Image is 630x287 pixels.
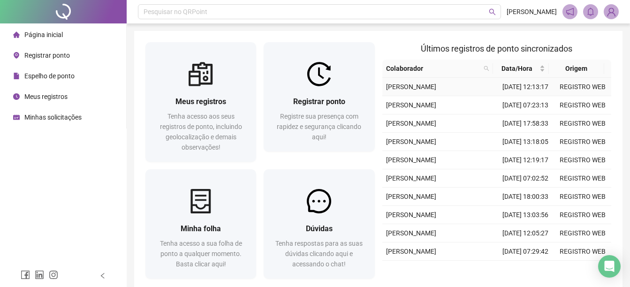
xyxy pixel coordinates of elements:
[277,113,361,141] span: Registre sua presença com rapidez e segurança clicando aqui!
[554,261,611,279] td: REGISTRO WEB
[24,72,75,80] span: Espelho de ponto
[554,188,611,206] td: REGISTRO WEB
[386,63,480,74] span: Colaborador
[13,52,20,59] span: environment
[306,224,333,233] span: Dúvidas
[497,114,554,133] td: [DATE] 17:58:33
[497,78,554,96] td: [DATE] 12:13:17
[554,169,611,188] td: REGISTRO WEB
[586,8,595,16] span: bell
[275,240,363,268] span: Tenha respostas para as suas dúvidas clicando aqui e acessando o chat!
[497,188,554,206] td: [DATE] 18:00:33
[145,169,256,279] a: Minha folhaTenha acesso a sua folha de ponto a qualquer momento. Basta clicar aqui!
[24,31,63,38] span: Página inicial
[497,224,554,242] td: [DATE] 12:05:27
[49,270,58,279] span: instagram
[160,113,242,151] span: Tenha acesso aos seus registros de ponto, incluindo geolocalização e demais observações!
[160,240,242,268] span: Tenha acesso a sua folha de ponto a qualquer momento. Basta clicar aqui!
[554,224,611,242] td: REGISTRO WEB
[554,206,611,224] td: REGISTRO WEB
[598,255,621,278] div: Open Intercom Messenger
[507,7,557,17] span: [PERSON_NAME]
[24,93,68,100] span: Meus registros
[554,151,611,169] td: REGISTRO WEB
[386,248,436,255] span: [PERSON_NAME]
[489,8,496,15] span: search
[386,101,436,109] span: [PERSON_NAME]
[497,63,537,74] span: Data/Hora
[35,270,44,279] span: linkedin
[293,97,345,106] span: Registrar ponto
[386,193,436,200] span: [PERSON_NAME]
[497,151,554,169] td: [DATE] 12:19:17
[421,44,572,53] span: Últimos registros de ponto sincronizados
[13,93,20,100] span: clock-circle
[497,242,554,261] td: [DATE] 07:29:42
[497,133,554,151] td: [DATE] 13:18:05
[386,229,436,237] span: [PERSON_NAME]
[482,61,491,76] span: search
[145,42,256,162] a: Meus registrosTenha acesso aos seus registros de ponto, incluindo geolocalização e demais observa...
[264,42,374,151] a: Registrar pontoRegistre sua presença com rapidez e segurança clicando aqui!
[554,242,611,261] td: REGISTRO WEB
[264,169,374,279] a: DúvidasTenha respostas para as suas dúvidas clicando aqui e acessando o chat!
[24,52,70,59] span: Registrar ponto
[13,73,20,79] span: file
[484,66,489,71] span: search
[13,31,20,38] span: home
[549,60,604,78] th: Origem
[604,5,618,19] img: 91928
[386,156,436,164] span: [PERSON_NAME]
[497,96,554,114] td: [DATE] 07:23:13
[386,211,436,219] span: [PERSON_NAME]
[493,60,548,78] th: Data/Hora
[386,174,436,182] span: [PERSON_NAME]
[21,270,30,279] span: facebook
[497,169,554,188] td: [DATE] 07:02:52
[554,78,611,96] td: REGISTRO WEB
[566,8,574,16] span: notification
[497,261,554,279] td: [DATE] 18:00:59
[24,113,82,121] span: Minhas solicitações
[386,120,436,127] span: [PERSON_NAME]
[99,272,106,279] span: left
[554,114,611,133] td: REGISTRO WEB
[554,133,611,151] td: REGISTRO WEB
[386,83,436,91] span: [PERSON_NAME]
[386,138,436,145] span: [PERSON_NAME]
[554,96,611,114] td: REGISTRO WEB
[181,224,221,233] span: Minha folha
[175,97,226,106] span: Meus registros
[497,206,554,224] td: [DATE] 13:03:56
[13,114,20,121] span: schedule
